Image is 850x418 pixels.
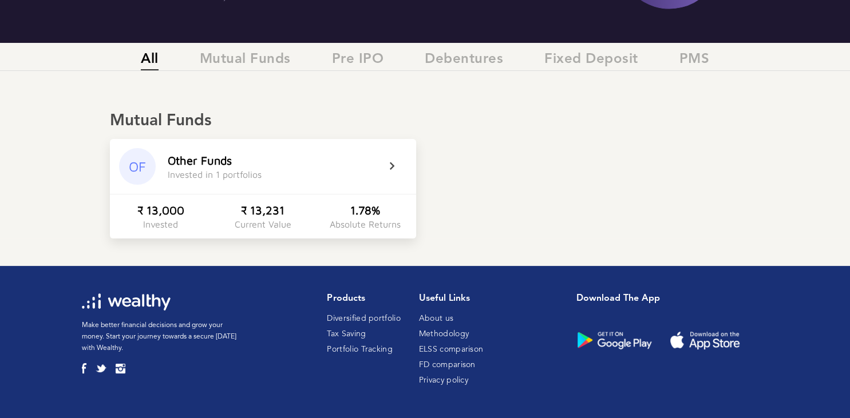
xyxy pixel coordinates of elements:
[137,204,184,217] div: ₹ 13,000
[327,315,400,323] a: Diversified portfolio
[200,51,291,70] span: Mutual Funds
[419,315,453,323] a: About us
[419,376,468,384] a: Privacy policy
[350,204,380,217] div: 1.78%
[419,330,469,338] a: Methodology
[327,345,392,353] a: Portfolio Tracking
[332,51,384,70] span: Pre IPO
[419,293,484,304] h1: Useful Links
[241,204,284,217] div: ₹ 13,231
[235,219,291,229] div: Current Value
[168,154,232,167] div: Other Funds
[82,320,239,354] p: Make better financial decisions and grow your money. Start your journey towards a secure [DATE] w...
[143,219,178,229] div: Invested
[327,293,400,304] h1: Products
[119,148,156,185] div: OF
[327,330,366,338] a: Tax Saving
[679,51,710,70] span: PMS
[419,361,476,369] a: FD comparison
[110,112,740,131] div: Mutual Funds
[168,169,262,180] div: Invested in 1 portfolios
[330,219,401,229] div: Absolute Returns
[141,51,159,70] span: All
[419,345,484,353] a: ELSS comparison
[425,51,503,70] span: Debentures
[576,293,760,304] h1: Download the app
[82,293,171,310] img: wl-logo-white.svg
[544,51,638,70] span: Fixed Deposit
